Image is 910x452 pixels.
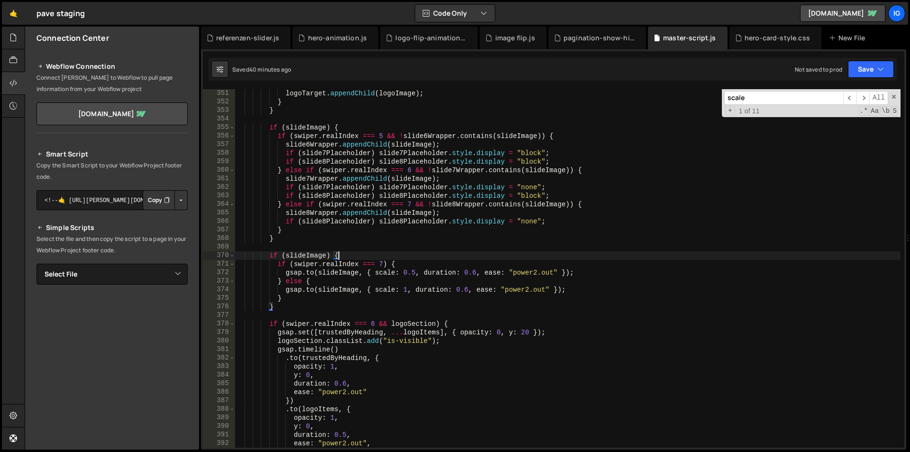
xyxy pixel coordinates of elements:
[725,106,735,115] span: Toggle Replace mode
[892,106,898,116] span: Search In Selection
[859,106,869,116] span: RegExp Search
[36,102,188,125] a: [DOMAIN_NAME]
[856,91,870,105] span: ​
[203,243,235,251] div: 369
[36,190,188,210] textarea: <!--🤙 [URL][PERSON_NAME][DOMAIN_NAME]> <script>document.addEventListener("DOMContentLoaded", func...
[203,422,235,431] div: 390
[495,33,535,43] div: image flip.js
[216,33,279,43] div: referenzen-slider.js
[800,5,885,22] a: [DOMAIN_NAME]
[724,91,843,105] input: Search for
[203,414,235,422] div: 389
[745,33,810,43] div: hero-card-style.css
[203,132,235,140] div: 356
[203,337,235,345] div: 380
[203,397,235,405] div: 387
[848,61,894,78] button: Save
[663,33,716,43] div: master-script.js
[203,123,235,132] div: 355
[203,251,235,260] div: 370
[143,190,175,210] button: Copy
[232,65,291,74] div: Saved
[203,405,235,414] div: 388
[203,217,235,226] div: 366
[888,5,905,22] a: ig
[870,106,880,116] span: CaseSensitive Search
[203,106,235,115] div: 353
[203,311,235,320] div: 377
[203,89,235,98] div: 351
[203,379,235,388] div: 385
[203,175,235,183] div: 361
[203,115,235,123] div: 354
[203,192,235,200] div: 363
[203,140,235,149] div: 357
[36,8,85,19] div: pave staging
[36,72,188,95] p: Connect [PERSON_NAME] to Webflow to pull page information from your Webflow project
[735,107,764,115] span: 1 of 11
[36,222,188,233] h2: Simple Scripts
[36,160,188,183] p: Copy the Smart Script to your Webflow Project footer code.
[203,268,235,277] div: 372
[36,300,189,386] iframe: YouTube video player
[203,260,235,268] div: 371
[203,320,235,328] div: 378
[203,157,235,166] div: 359
[203,149,235,157] div: 358
[36,61,188,72] h2: Webflow Connection
[36,148,188,160] h2: Smart Script
[869,91,888,105] span: Alt-Enter
[564,33,635,43] div: pagination-show-hide.js
[36,233,188,256] p: Select the file and then copy the script to a page in your Webflow Project footer code.
[203,328,235,337] div: 379
[203,209,235,217] div: 365
[203,354,235,362] div: 382
[829,33,869,43] div: New File
[795,65,842,74] div: Not saved to prod
[203,200,235,209] div: 364
[2,2,25,25] a: 🤙
[203,234,235,243] div: 368
[203,362,235,371] div: 383
[203,183,235,192] div: 362
[203,431,235,439] div: 391
[203,345,235,354] div: 381
[203,294,235,303] div: 375
[395,33,466,43] div: logo-flip-animation.js
[203,303,235,311] div: 376
[36,33,109,43] h2: Connection Center
[203,439,235,448] div: 392
[203,286,235,294] div: 374
[203,277,235,286] div: 373
[881,106,891,116] span: Whole Word Search
[203,226,235,234] div: 367
[203,98,235,106] div: 352
[203,371,235,379] div: 384
[415,5,495,22] button: Code Only
[203,166,235,175] div: 360
[308,33,367,43] div: hero-animation.js
[249,65,291,74] div: 40 minutes ago
[203,388,235,397] div: 386
[143,190,188,210] div: Button group with nested dropdown
[843,91,856,105] span: ​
